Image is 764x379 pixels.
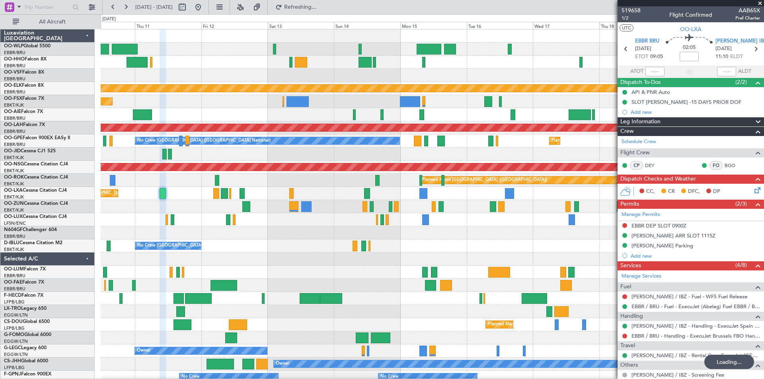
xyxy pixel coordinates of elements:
[4,214,23,219] span: OO-LUX
[688,188,700,196] span: DFC,
[334,22,400,29] div: Sun 14
[4,149,56,154] a: OO-JIDCessna CJ1 525
[4,96,22,101] span: OO-FSX
[552,135,696,147] div: Planned Maint [GEOGRAPHIC_DATA] ([GEOGRAPHIC_DATA] National)
[9,16,86,28] button: All Aircraft
[631,99,741,105] div: SLOT [PERSON_NAME] -15 DAYS PRIOR DOF
[4,142,25,148] a: EBBR/BRU
[669,11,712,19] div: Flight Confirmed
[467,22,533,29] div: Tue 16
[4,332,51,337] a: G-FOMOGlobal 6000
[4,267,24,272] span: OO-LUM
[631,323,760,329] a: [PERSON_NAME] / IBZ - Handling - ExecuJet Spain [PERSON_NAME] / IBZ
[680,25,702,33] span: OO-LXA
[4,194,24,200] a: EBKT/KJK
[4,286,25,292] a: EBBR/BRU
[635,37,659,45] span: EBBR BRU
[272,1,320,14] button: Refreshing...
[631,293,747,300] a: [PERSON_NAME] / IBZ - Fuel - WFS Fuel Release
[4,136,23,140] span: OO-GPE
[650,53,663,61] span: 09:05
[4,207,24,213] a: EBKT/KJK
[137,345,150,357] div: Owner
[24,1,70,13] input: Trip Number
[620,261,641,270] span: Services
[4,293,43,298] a: F-HECDFalcon 7X
[4,96,44,101] a: OO-FSXFalcon 7X
[4,365,25,371] a: LFPB/LBG
[400,22,467,29] div: Mon 15
[21,19,84,25] span: All Aircraft
[4,109,43,114] a: OO-AIEFalcon 7X
[622,138,656,146] a: Schedule Crew
[4,122,45,127] a: OO-LAHFalcon 7X
[620,148,650,157] span: Flight Crew
[4,76,25,82] a: EBBR/BRU
[735,15,760,21] span: Pref Charter
[631,332,760,339] a: EBBR / BRU - Handling - ExecuJet Brussels FBO Handling Abelag
[631,242,693,249] div: [PERSON_NAME] Parking
[622,15,641,21] span: 1/2
[4,175,24,180] span: OO-ROK
[735,78,747,86] span: (2/2)
[276,358,289,370] div: Owner
[4,63,25,69] a: EBBR/BRU
[4,247,24,253] a: EBKT/KJK
[4,359,48,363] a: CS-JHHGlobal 6000
[4,201,24,206] span: OO-ZUN
[620,341,635,350] span: Travel
[735,261,747,269] span: (4/8)
[4,332,24,337] span: G-FOMO
[631,232,715,239] div: [PERSON_NAME] ARR SLOT 1115Z
[683,44,696,52] span: 02:05
[135,4,173,11] span: [DATE] - [DATE]
[635,53,648,61] span: ETOT
[4,312,28,318] a: EGGW/LTN
[4,109,21,114] span: OO-AIE
[620,117,661,126] span: Leg Information
[631,371,724,378] a: [PERSON_NAME] / IBZ - Screening Fee
[135,22,201,29] div: Thu 11
[725,162,743,169] a: BGO
[622,211,660,219] a: Manage Permits
[704,355,754,369] div: Loading...
[4,273,25,279] a: EBBR/BRU
[622,272,661,280] a: Manage Services
[284,4,317,10] span: Refreshing...
[4,70,44,75] a: OO-VSFFalcon 8X
[645,67,665,76] input: --:--
[4,122,23,127] span: OO-LAH
[4,267,46,272] a: OO-LUMFalcon 7X
[620,78,661,87] span: Dispatch To-Dos
[635,45,651,53] span: [DATE]
[713,188,720,196] span: DP
[4,168,24,174] a: EBKT/KJK
[4,372,51,377] a: F-GPNJFalcon 900EX
[4,188,23,193] span: OO-LXA
[4,241,19,245] span: D-IBLU
[631,222,686,229] div: EBBR DEP SLOT 0900Z
[630,161,643,170] div: CP
[4,306,47,311] a: LX-TROLegacy 650
[4,338,28,344] a: EGGW/LTN
[4,280,22,285] span: OO-FAE
[4,44,51,49] a: OO-WLPGlobal 5500
[4,50,25,56] a: EBBR/BRU
[4,44,23,49] span: OO-WLP
[4,70,22,75] span: OO-VSF
[4,319,50,324] a: CS-DOUGlobal 6500
[631,89,670,95] div: API & PNR Auto
[4,214,67,219] a: OO-LUXCessna Citation CJ4
[668,188,675,196] span: CR
[4,128,25,134] a: EBBR/BRU
[631,303,760,310] a: EBBR / BRU - Fuel - ExecuJet (Abelag) Fuel EBBR / BRU
[631,253,760,259] div: Add new
[4,149,21,154] span: OO-JID
[422,174,547,186] div: Planned Maint [GEOGRAPHIC_DATA] ([GEOGRAPHIC_DATA])
[4,162,68,167] a: OO-NSGCessna Citation CJ4
[620,200,639,209] span: Permits
[599,22,666,29] div: Thu 18
[715,53,728,61] span: 11:10
[4,241,62,245] a: D-IBLUCessna Citation M2
[4,346,47,350] a: G-LEGCLegacy 600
